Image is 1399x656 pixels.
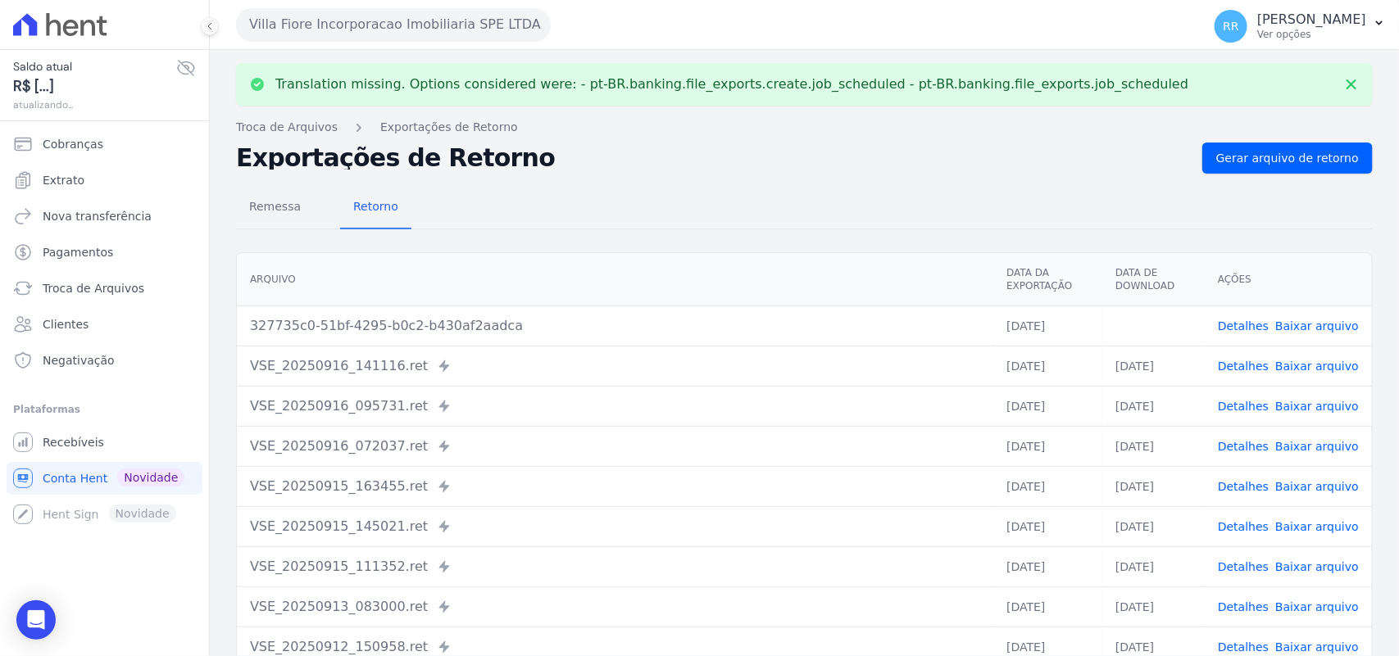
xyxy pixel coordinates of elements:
a: Baixar arquivo [1275,360,1359,373]
h2: Exportações de Retorno [236,147,1189,170]
a: Detalhes [1218,480,1269,493]
a: Baixar arquivo [1275,440,1359,453]
td: [DATE] [993,305,1102,346]
a: Baixar arquivo [1275,400,1359,413]
button: RR [PERSON_NAME] Ver opções [1201,3,1399,49]
td: [DATE] [1102,586,1205,627]
a: Extrato [7,164,202,197]
div: VSE_20250913_083000.ret [250,597,980,617]
td: [DATE] [993,346,1102,386]
a: Remessa [236,187,314,229]
th: Data da Exportação [993,253,1102,306]
p: Translation missing. Options considered were: - pt-BR.banking.file_exports.create.job_scheduled -... [275,76,1188,93]
a: Baixar arquivo [1275,319,1359,333]
p: Ver opções [1257,28,1366,41]
a: Detalhes [1218,319,1269,333]
td: [DATE] [1102,346,1205,386]
td: [DATE] [993,426,1102,466]
a: Detalhes [1218,560,1269,573]
a: Cobranças [7,128,202,161]
div: Open Intercom Messenger [16,600,56,640]
div: VSE_20250915_145021.ret [250,517,980,536]
td: [DATE] [1102,546,1205,586]
span: Novidade [117,468,184,486]
a: Retorno [340,187,411,229]
a: Detalhes [1218,400,1269,413]
a: Baixar arquivo [1275,640,1359,654]
a: Detalhes [1218,640,1269,654]
span: atualizando... [13,97,176,112]
a: Baixar arquivo [1275,560,1359,573]
td: [DATE] [993,386,1102,426]
td: [DATE] [1102,386,1205,426]
a: Negativação [7,344,202,377]
nav: Sidebar [13,128,196,531]
td: [DATE] [993,466,1102,506]
div: VSE_20250916_141116.ret [250,356,980,376]
span: RR [1223,20,1238,32]
a: Clientes [7,308,202,341]
td: [DATE] [1102,466,1205,506]
th: Data de Download [1102,253,1205,306]
td: [DATE] [993,506,1102,546]
a: Gerar arquivo de retorno [1202,143,1373,174]
a: Detalhes [1218,520,1269,533]
a: Conta Hent Novidade [7,462,202,495]
span: Gerar arquivo de retorno [1216,150,1359,166]
a: Recebíveis [7,426,202,459]
span: Pagamentos [43,244,113,260]
span: Troca de Arquivos [43,280,144,296]
span: Negativação [43,352,115,369]
span: Extrato [43,172,84,188]
a: Troca de Arquivos [7,272,202,305]
a: Baixar arquivo [1275,600,1359,613]
div: VSE_20250916_072037.ret [250,437,980,456]
div: VSE_20250915_111352.ret [250,557,980,577]
span: Recebíveis [43,434,104,450]
p: [PERSON_NAME] [1257,11,1366,28]
span: Remessa [239,190,311,223]
div: VSE_20250915_163455.ret [250,477,980,496]
span: Cobranças [43,136,103,152]
a: Pagamentos [7,236,202,269]
div: Plataformas [13,400,196,419]
button: Villa Fiore Incorporacao Imobiliaria SPE LTDA [236,8,551,41]
a: Detalhes [1218,360,1269,373]
th: Arquivo [237,253,993,306]
td: [DATE] [1102,426,1205,466]
td: [DATE] [993,546,1102,586]
nav: Breadcrumb [236,119,1373,136]
span: Nova transferência [43,208,152,224]
td: [DATE] [1102,506,1205,546]
div: VSE_20250916_095731.ret [250,396,980,416]
td: [DATE] [993,586,1102,627]
a: Baixar arquivo [1275,480,1359,493]
th: Ações [1205,253,1372,306]
div: 327735c0-51bf-4295-b0c2-b430af2aadca [250,316,980,336]
a: Troca de Arquivos [236,119,338,136]
a: Nova transferência [7,200,202,233]
span: R$ [...] [13,75,176,97]
span: Saldo atual [13,58,176,75]
span: Conta Hent [43,470,107,486]
a: Exportações de Retorno [380,119,518,136]
a: Baixar arquivo [1275,520,1359,533]
span: Retorno [343,190,408,223]
a: Detalhes [1218,440,1269,453]
span: Clientes [43,316,89,333]
a: Detalhes [1218,600,1269,613]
